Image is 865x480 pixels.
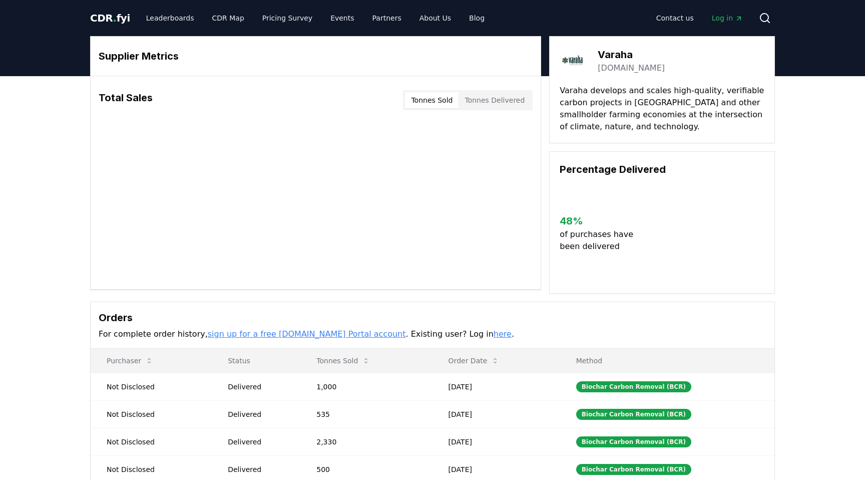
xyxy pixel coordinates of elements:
[364,9,409,27] a: Partners
[91,400,212,428] td: Not Disclosed
[300,373,432,400] td: 1,000
[576,436,691,447] div: Biochar Carbon Removal (BCR)
[228,382,292,392] div: Delivered
[648,9,751,27] nav: Main
[560,213,641,228] h3: 48 %
[598,62,665,74] a: [DOMAIN_NAME]
[704,9,751,27] a: Log in
[459,92,531,108] button: Tonnes Delivered
[99,49,533,64] h3: Supplier Metrics
[91,428,212,455] td: Not Disclosed
[90,11,130,25] a: CDR.fyi
[99,310,766,325] h3: Orders
[576,409,691,420] div: Biochar Carbon Removal (BCR)
[494,329,512,339] a: here
[99,328,766,340] p: For complete order history, . Existing user? Log in .
[113,12,117,24] span: .
[322,9,362,27] a: Events
[228,464,292,474] div: Delivered
[560,228,641,253] p: of purchases have been delivered
[228,437,292,447] div: Delivered
[300,400,432,428] td: 535
[99,351,161,371] button: Purchaser
[441,351,508,371] button: Order Date
[90,12,130,24] span: CDR fyi
[432,400,560,428] td: [DATE]
[138,9,493,27] nav: Main
[576,381,691,392] div: Biochar Carbon Removal (BCR)
[560,85,764,133] p: Varaha develops and scales high-quality, verifiable carbon projects in [GEOGRAPHIC_DATA] and othe...
[560,162,764,177] h3: Percentage Delivered
[648,9,702,27] a: Contact us
[308,351,378,371] button: Tonnes Sold
[568,356,766,366] p: Method
[461,9,493,27] a: Blog
[228,409,292,419] div: Delivered
[560,47,588,75] img: Varaha-logo
[91,373,212,400] td: Not Disclosed
[254,9,320,27] a: Pricing Survey
[99,90,153,110] h3: Total Sales
[208,329,406,339] a: sign up for a free [DOMAIN_NAME] Portal account
[411,9,459,27] a: About Us
[138,9,202,27] a: Leaderboards
[598,47,665,62] h3: Varaha
[405,92,459,108] button: Tonnes Sold
[432,428,560,455] td: [DATE]
[712,13,743,23] span: Log in
[204,9,252,27] a: CDR Map
[576,464,691,475] div: Biochar Carbon Removal (BCR)
[300,428,432,455] td: 2,330
[432,373,560,400] td: [DATE]
[220,356,292,366] p: Status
